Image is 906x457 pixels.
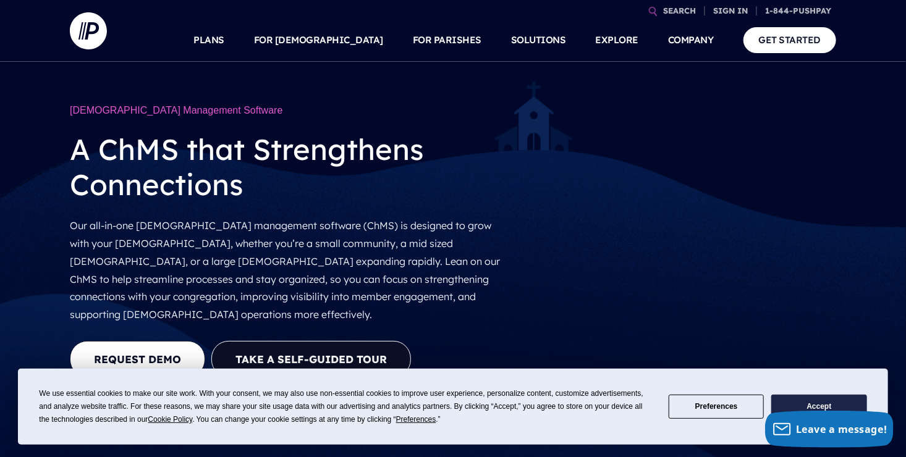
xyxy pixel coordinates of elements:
button: Preferences [669,395,764,419]
button: Leave a message! [765,411,894,448]
span: Leave a message! [796,422,887,436]
button: Take a Self-guided Tour [211,341,411,377]
p: Our all-in-one [DEMOGRAPHIC_DATA] management software (ChMS) is designed to grow with your [DEMOG... [70,212,509,329]
span: Cookie Policy [148,415,192,424]
div: We use essential cookies to make our site work. With your consent, we may also use non-essential ... [39,387,654,426]
h1: [DEMOGRAPHIC_DATA] Management Software [70,99,509,122]
a: SOLUTIONS [511,19,566,62]
a: COMPANY [668,19,714,62]
a: EXPLORE [596,19,639,62]
span: Preferences [396,415,436,424]
button: Accept [771,395,866,419]
a: FOR PARISHES [413,19,481,62]
div: Cookie Consent Prompt [18,369,888,445]
h2: A ChMS that Strengthens Connections [70,122,509,212]
a: FOR [DEMOGRAPHIC_DATA] [254,19,383,62]
a: REQUEST DEMO [70,341,205,377]
a: GET STARTED [743,27,837,52]
a: PLANS [194,19,225,62]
